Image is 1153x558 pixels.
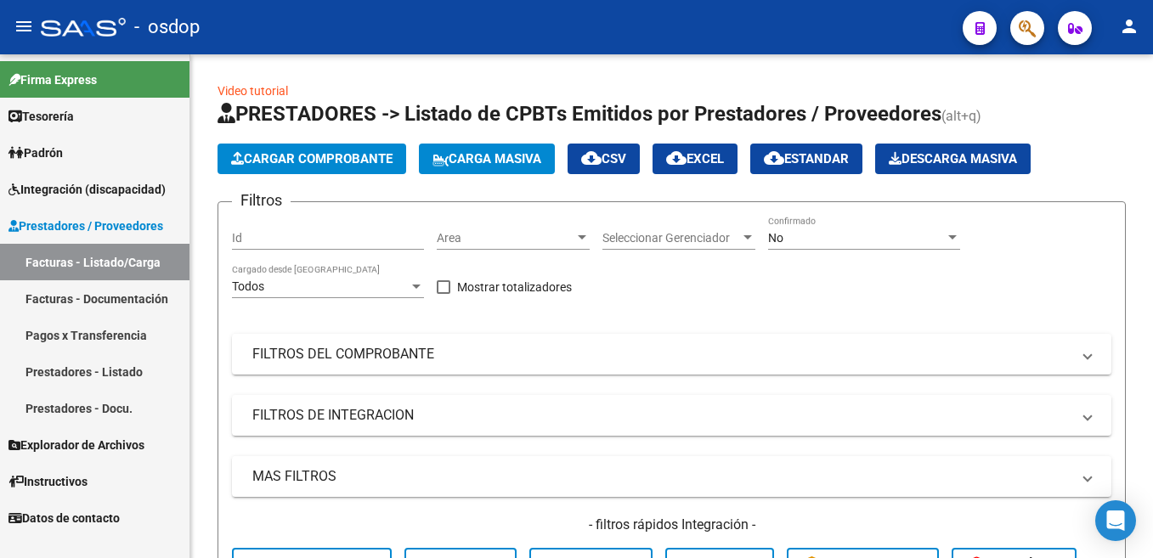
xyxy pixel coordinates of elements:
[8,107,74,126] span: Tesorería
[252,467,1071,486] mat-panel-title: MAS FILTROS
[437,231,574,245] span: Area
[232,189,291,212] h3: Filtros
[232,516,1111,534] h4: - filtros rápidos Integración -
[419,144,555,174] button: Carga Masiva
[568,144,640,174] button: CSV
[231,151,393,166] span: Cargar Comprobante
[581,148,602,168] mat-icon: cloud_download
[581,151,626,166] span: CSV
[602,231,740,245] span: Seleccionar Gerenciador
[8,436,144,454] span: Explorador de Archivos
[1119,16,1139,37] mat-icon: person
[8,472,88,491] span: Instructivos
[232,279,264,293] span: Todos
[14,16,34,37] mat-icon: menu
[764,148,784,168] mat-icon: cloud_download
[8,509,120,527] span: Datos de contacto
[232,395,1111,436] mat-expansion-panel-header: FILTROS DE INTEGRACION
[1095,500,1136,541] div: Open Intercom Messenger
[8,217,163,235] span: Prestadores / Proveedores
[768,231,783,245] span: No
[432,151,541,166] span: Carga Masiva
[666,148,687,168] mat-icon: cloud_download
[764,151,849,166] span: Estandar
[232,456,1111,497] mat-expansion-panel-header: MAS FILTROS
[941,108,981,124] span: (alt+q)
[8,144,63,162] span: Padrón
[218,102,941,126] span: PRESTADORES -> Listado de CPBTs Emitidos por Prestadores / Proveedores
[232,334,1111,375] mat-expansion-panel-header: FILTROS DEL COMPROBANTE
[134,8,200,46] span: - osdop
[875,144,1031,174] button: Descarga Masiva
[252,345,1071,364] mat-panel-title: FILTROS DEL COMPROBANTE
[8,180,166,199] span: Integración (discapacidad)
[666,151,724,166] span: EXCEL
[218,84,288,98] a: Video tutorial
[750,144,862,174] button: Estandar
[218,144,406,174] button: Cargar Comprobante
[252,406,1071,425] mat-panel-title: FILTROS DE INTEGRACION
[653,144,738,174] button: EXCEL
[889,151,1017,166] span: Descarga Masiva
[875,144,1031,174] app-download-masive: Descarga masiva de comprobantes (adjuntos)
[457,277,572,297] span: Mostrar totalizadores
[8,70,97,89] span: Firma Express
